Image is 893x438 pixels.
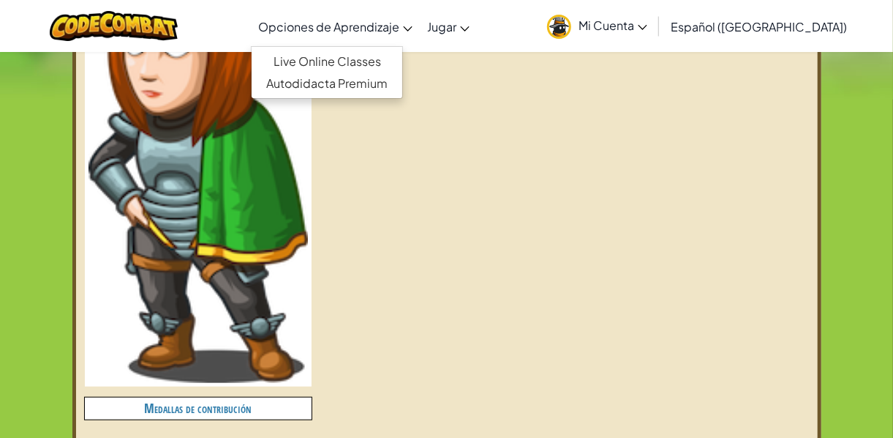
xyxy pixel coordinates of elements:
span: Mi Cuenta [579,18,647,33]
a: Live Online Classes [252,51,402,73]
span: Español ([GEOGRAPHIC_DATA]) [671,19,847,34]
a: Autodidacta Premium [252,73,402,94]
img: avatar [547,15,571,39]
a: Español ([GEOGRAPHIC_DATA]) [663,7,854,46]
a: Mi Cuenta [540,3,655,49]
span: Opciones de Aprendizaje [258,19,399,34]
img: CodeCombat logo [50,11,178,41]
h4: Medallas de contribución [85,398,312,419]
a: Jugar [420,7,477,46]
a: Opciones de Aprendizaje [251,7,420,46]
span: Jugar [427,19,456,34]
